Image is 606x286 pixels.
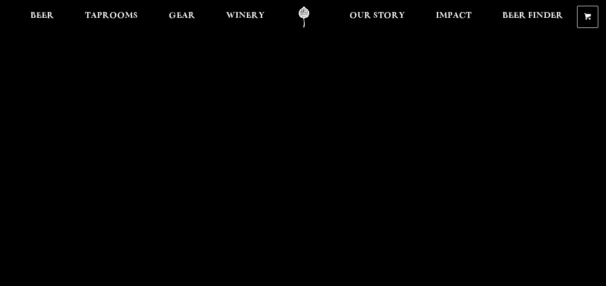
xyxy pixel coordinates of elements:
[162,6,202,28] a: Gear
[226,12,265,20] span: Winery
[502,12,563,20] span: Beer Finder
[24,6,60,28] a: Beer
[85,12,138,20] span: Taprooms
[350,12,405,20] span: Our Story
[496,6,569,28] a: Beer Finder
[79,6,144,28] a: Taprooms
[343,6,411,28] a: Our Story
[436,12,471,20] span: Impact
[169,12,195,20] span: Gear
[220,6,271,28] a: Winery
[30,12,54,20] span: Beer
[430,6,478,28] a: Impact
[286,6,322,28] a: Odell Home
